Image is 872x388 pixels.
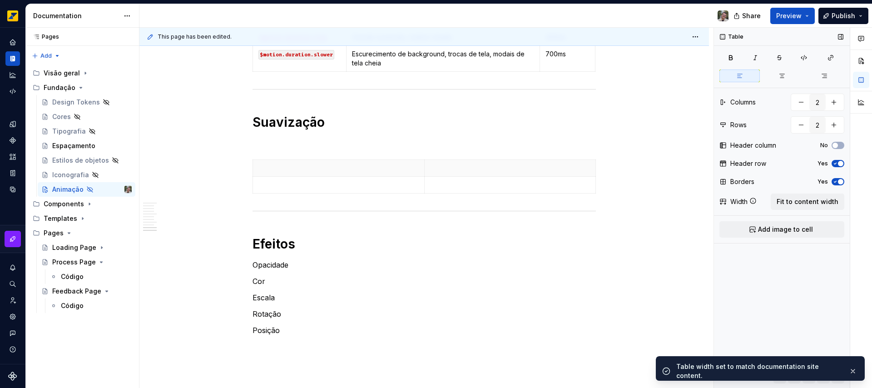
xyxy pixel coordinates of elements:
[38,109,135,124] a: Cores
[5,84,20,99] a: Code automation
[38,139,135,153] a: Espaçamento
[258,50,334,60] code: $motion.duration.slower
[46,269,135,284] a: Código
[253,259,596,270] p: Opacidade
[253,236,596,252] h1: Efeitos
[38,182,135,197] a: AnimaçãoTiago
[44,83,75,92] div: Fundação
[29,66,135,80] div: Visão geral
[777,197,838,206] span: Fit to content width
[52,141,95,150] div: Espaçamento
[38,153,135,168] a: Estilos de objetos
[8,372,17,381] svg: Supernova Logo
[38,124,135,139] a: Tipografia
[46,298,135,313] a: Código
[776,11,802,20] span: Preview
[44,199,84,209] div: Components
[5,260,20,275] button: Notifications
[44,229,64,238] div: Pages
[253,292,596,303] p: Escala
[253,276,596,287] p: Cor
[44,214,77,223] div: Templates
[817,178,828,185] label: Yes
[52,185,84,194] div: Animação
[730,177,754,186] div: Borders
[52,112,71,121] div: Cores
[29,66,135,313] div: Page tree
[676,362,842,380] div: Table width set to match documentation site content.
[44,69,80,78] div: Visão geral
[832,11,855,20] span: Publish
[5,326,20,340] button: Contact support
[29,211,135,226] div: Templates
[7,10,18,21] img: e8093afa-4b23-4413-bf51-00cde92dbd3f.png
[38,168,135,182] a: Iconografia
[253,308,596,319] p: Rotação
[38,284,135,298] a: Feedback Page
[52,243,96,252] div: Loading Page
[5,149,20,164] a: Assets
[124,186,132,193] img: Tiago
[52,287,101,296] div: Feedback Page
[718,10,728,21] img: Tiago
[5,166,20,180] a: Storybook stories
[771,194,844,210] button: Fit to content width
[29,226,135,240] div: Pages
[730,197,748,206] div: Width
[40,52,52,60] span: Add
[5,309,20,324] a: Settings
[5,51,20,66] a: Documentation
[729,8,767,24] button: Share
[818,8,868,24] button: Publish
[158,33,232,40] span: This page has been edited.
[5,35,20,50] a: Home
[29,50,63,62] button: Add
[5,117,20,131] a: Design tokens
[719,221,844,238] button: Add image to cell
[352,50,534,68] p: Escurecimento de background, trocas de tela, modais de tela cheia
[38,240,135,255] a: Loading Page
[730,98,756,107] div: Columns
[52,170,89,179] div: Iconografia
[730,141,776,150] div: Header column
[817,160,828,167] label: Yes
[5,182,20,197] a: Data sources
[758,225,813,234] span: Add image to cell
[52,127,86,136] div: Tipografia
[52,258,96,267] div: Process Page
[5,68,20,82] a: Analytics
[770,8,815,24] button: Preview
[29,33,59,40] div: Pages
[38,255,135,269] a: Process Page
[820,142,828,149] label: No
[5,277,20,291] button: Search ⌘K
[52,98,100,107] div: Design Tokens
[29,80,135,95] div: Fundação
[730,159,766,168] div: Header row
[29,197,135,211] div: Components
[61,301,84,310] div: Código
[253,325,596,336] p: Posição
[38,95,135,109] a: Design Tokens
[742,11,761,20] span: Share
[545,50,590,59] p: 700ms
[5,293,20,308] a: Invite team
[61,272,84,281] div: Código
[33,11,119,20] div: Documentation
[5,133,20,148] a: Components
